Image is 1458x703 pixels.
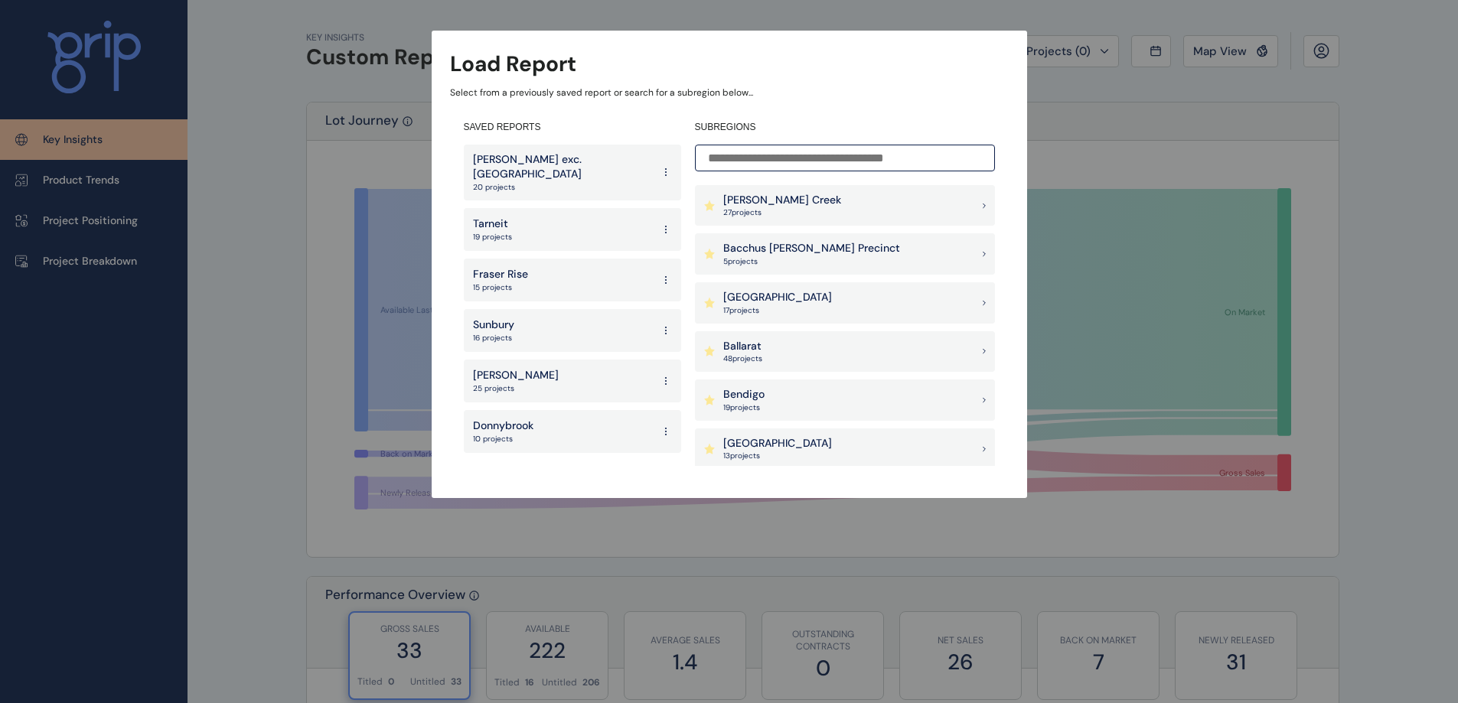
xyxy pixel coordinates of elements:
[723,353,762,364] p: 48 project s
[473,333,514,343] p: 16 projects
[473,216,512,232] p: Tarneit
[473,182,652,193] p: 20 projects
[473,418,533,434] p: Donnybrook
[473,267,528,282] p: Fraser Rise
[723,290,832,305] p: [GEOGRAPHIC_DATA]
[723,387,765,402] p: Bendigo
[473,317,514,333] p: Sunbury
[723,451,832,461] p: 13 project s
[723,207,841,218] p: 27 project s
[473,282,528,293] p: 15 projects
[473,152,652,182] p: [PERSON_NAME] exc. [GEOGRAPHIC_DATA]
[723,193,841,208] p: [PERSON_NAME] Creek
[723,241,900,256] p: Bacchus [PERSON_NAME] Precinct
[464,121,681,134] h4: SAVED REPORTS
[723,339,762,354] p: Ballarat
[723,256,900,267] p: 5 project s
[473,368,559,383] p: [PERSON_NAME]
[450,49,576,79] h3: Load Report
[473,232,512,242] p: 19 projects
[723,402,765,413] p: 19 project s
[473,434,533,444] p: 10 projects
[723,305,832,316] p: 17 project s
[450,86,1009,99] p: Select from a previously saved report or search for a subregion below...
[723,436,832,451] p: [GEOGRAPHIC_DATA]
[473,383,559,394] p: 25 projects
[695,121,995,134] h4: SUBREGIONS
